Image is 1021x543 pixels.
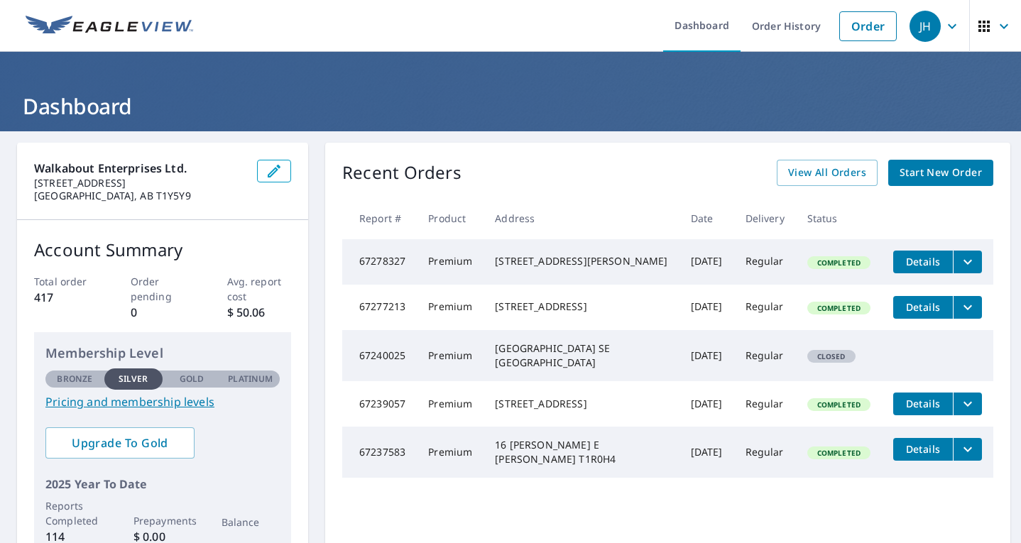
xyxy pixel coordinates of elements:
[34,237,291,263] p: Account Summary
[57,373,92,385] p: Bronze
[227,274,292,304] p: Avg. report cost
[679,197,734,239] th: Date
[45,344,280,363] p: Membership Level
[679,285,734,330] td: [DATE]
[180,373,204,385] p: Gold
[900,164,982,182] span: Start New Order
[417,330,484,381] td: Premium
[910,11,941,42] div: JH
[484,197,679,239] th: Address
[342,427,417,478] td: 67237583
[839,11,897,41] a: Order
[342,160,462,186] p: Recent Orders
[495,300,667,314] div: [STREET_ADDRESS]
[119,373,148,385] p: Silver
[342,197,417,239] th: Report #
[953,438,982,461] button: filesDropdownBtn-67237583
[342,239,417,285] td: 67278327
[902,397,944,410] span: Details
[417,427,484,478] td: Premium
[777,160,878,186] a: View All Orders
[495,254,667,268] div: [STREET_ADDRESS][PERSON_NAME]
[809,258,869,268] span: Completed
[734,330,796,381] td: Regular
[26,16,193,37] img: EV Logo
[796,197,882,239] th: Status
[953,393,982,415] button: filesDropdownBtn-67239057
[342,381,417,427] td: 67239057
[893,438,953,461] button: detailsBtn-67237583
[495,438,667,466] div: 16 [PERSON_NAME] E [PERSON_NAME] T1R0H4
[417,197,484,239] th: Product
[34,177,246,190] p: [STREET_ADDRESS]
[417,381,484,427] td: Premium
[222,515,280,530] p: Balance
[734,239,796,285] td: Regular
[131,304,195,321] p: 0
[953,251,982,273] button: filesDropdownBtn-67278327
[888,160,993,186] a: Start New Order
[902,255,944,268] span: Details
[57,435,183,451] span: Upgrade To Gold
[734,285,796,330] td: Regular
[45,393,280,410] a: Pricing and membership levels
[34,160,246,177] p: Walkabout Enterprises ltd.
[45,498,104,528] p: Reports Completed
[228,373,273,385] p: Platinum
[45,427,195,459] a: Upgrade To Gold
[417,285,484,330] td: Premium
[809,351,854,361] span: Closed
[133,513,192,528] p: Prepayments
[893,393,953,415] button: detailsBtn-67239057
[679,330,734,381] td: [DATE]
[495,397,667,411] div: [STREET_ADDRESS]
[45,476,280,493] p: 2025 Year To Date
[809,400,869,410] span: Completed
[893,296,953,319] button: detailsBtn-67277213
[953,296,982,319] button: filesDropdownBtn-67277213
[902,300,944,314] span: Details
[788,164,866,182] span: View All Orders
[34,289,99,306] p: 417
[17,92,1004,121] h1: Dashboard
[734,381,796,427] td: Regular
[34,274,99,289] p: Total order
[679,381,734,427] td: [DATE]
[495,341,667,370] div: [GEOGRAPHIC_DATA] SE [GEOGRAPHIC_DATA]
[342,330,417,381] td: 67240025
[809,448,869,458] span: Completed
[734,427,796,478] td: Regular
[893,251,953,273] button: detailsBtn-67278327
[902,442,944,456] span: Details
[131,274,195,304] p: Order pending
[417,239,484,285] td: Premium
[34,190,246,202] p: [GEOGRAPHIC_DATA], AB T1Y5Y9
[227,304,292,321] p: $ 50.06
[809,303,869,313] span: Completed
[342,285,417,330] td: 67277213
[679,239,734,285] td: [DATE]
[734,197,796,239] th: Delivery
[679,427,734,478] td: [DATE]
